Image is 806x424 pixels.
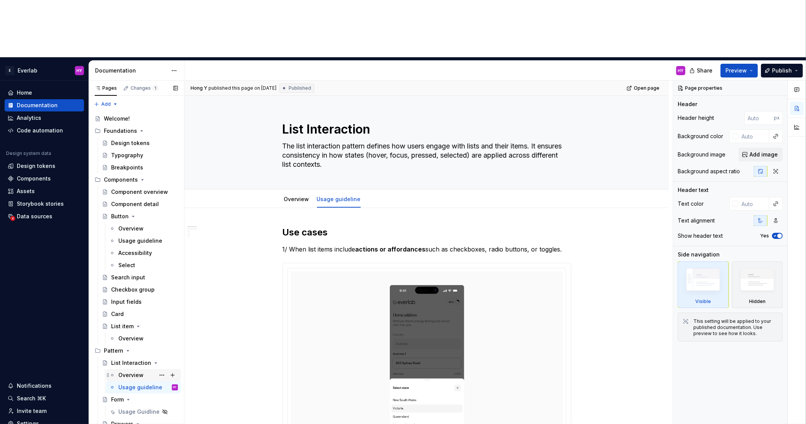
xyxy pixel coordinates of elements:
a: Search input [99,271,181,284]
div: Foundations [92,125,181,137]
p: px [774,115,780,121]
input: Auto [738,197,769,211]
div: Side navigation [678,251,720,258]
div: Breakpoints [111,164,143,171]
button: EEverlabHY [2,62,87,79]
a: Analytics [5,112,84,124]
div: Hidden [749,298,766,305]
div: List item [111,322,134,330]
strong: actions or affordances [355,245,426,253]
input: Auto [745,111,774,125]
a: Overview [106,369,181,381]
div: Assets [17,187,35,195]
div: Text color [678,200,704,208]
a: Open page [624,83,663,94]
span: Open page [634,85,659,91]
div: Overview [118,371,144,379]
a: Component overview [99,186,181,198]
div: Welcome! [104,115,130,123]
div: Select [118,261,135,269]
span: Add image [749,151,778,158]
button: Notifications [5,380,84,392]
div: Overview [281,191,312,207]
div: Accessibility [118,249,152,257]
div: Overview [118,335,144,342]
a: Code automation [5,124,84,137]
a: Overview [284,196,309,202]
div: Components [17,175,51,182]
a: Form [99,393,181,406]
div: published this page on [DATE] [208,85,276,91]
div: Notifications [17,382,52,390]
a: Usage Guidline [106,406,181,418]
label: Yes [760,233,769,239]
a: Data sources [5,210,84,222]
span: Add [101,101,111,107]
a: Card [99,308,181,320]
a: Select [106,259,181,271]
span: Published [289,85,311,91]
div: Storybook stories [17,200,64,208]
div: Home [17,89,32,97]
p: 1/ When list items include such as checkboxes, radio buttons, or toggles. [283,245,571,254]
button: Search ⌘K [5,392,84,405]
div: Overview [118,225,144,232]
a: Checkbox group [99,284,181,296]
a: Accessibility [106,247,181,259]
div: Data sources [17,213,52,220]
div: Header [678,100,697,108]
div: E [5,66,15,75]
a: Input fields [99,296,181,308]
a: Documentation [5,99,84,111]
div: Pages [95,85,117,91]
button: Share [686,64,717,77]
textarea: List Interaction [281,120,570,139]
span: Share [697,67,712,74]
div: Component overview [111,188,168,196]
div: Typography [111,152,143,159]
a: List item [99,320,181,332]
div: This setting will be applied to your published documentation. Use preview to see how it looks. [693,318,778,337]
button: Add [92,99,120,110]
a: List Interaction [99,357,181,369]
div: Everlab [18,67,37,74]
div: Invite team [17,407,47,415]
button: Publish [761,64,803,77]
span: 1 [152,85,158,91]
div: Form [111,396,124,403]
div: Components [92,174,181,186]
a: Components [5,173,84,185]
div: Code automation [17,127,63,134]
div: Header height [678,114,714,122]
div: List Interaction [111,359,151,367]
div: Background image [678,151,725,158]
div: Input fields [111,298,142,306]
div: Header text [678,186,709,194]
div: Pattern [92,345,181,357]
div: HY [678,68,684,74]
div: Components [104,176,138,184]
div: HY [77,68,82,74]
div: Search ⌘K [17,395,46,402]
a: Welcome! [92,113,181,125]
a: Design tokens [99,137,181,149]
div: Button [111,213,129,220]
div: Show header text [678,232,723,240]
div: Design system data [6,150,51,156]
div: Checkbox group [111,286,155,293]
div: Design tokens [17,162,55,170]
div: Pattern [104,347,123,355]
span: Hong Y [191,85,207,91]
div: Visible [678,261,729,308]
a: Usage guidelineHY [106,381,181,393]
div: Design tokens [111,139,150,147]
div: Background color [678,132,723,140]
div: Documentation [95,67,167,74]
a: Component detail [99,198,181,210]
a: Invite team [5,405,84,417]
a: Overview [106,222,181,235]
input: Auto [738,129,769,143]
button: Preview [720,64,758,77]
a: Typography [99,149,181,161]
span: Publish [772,67,792,74]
